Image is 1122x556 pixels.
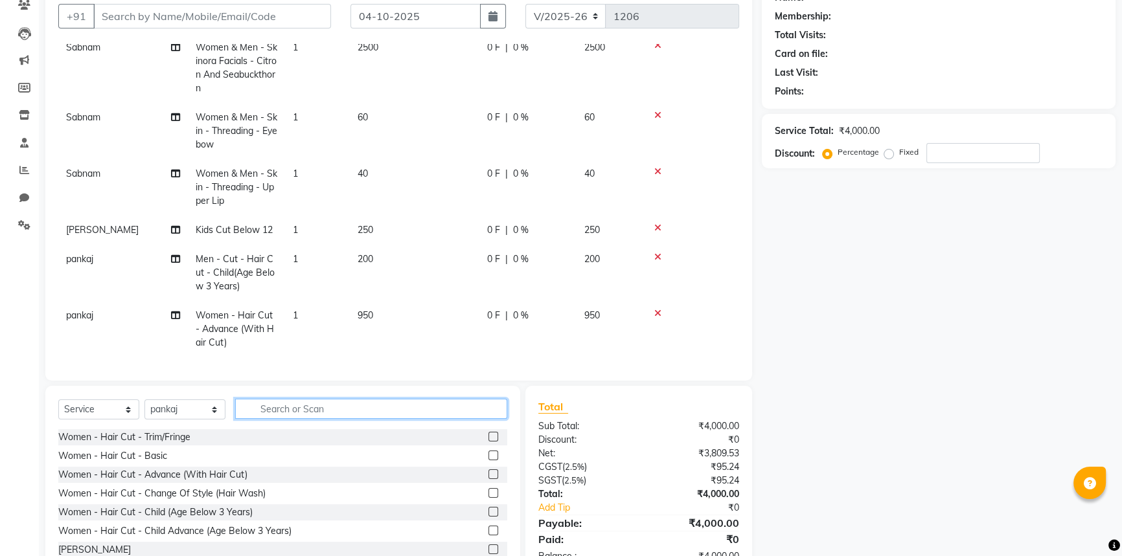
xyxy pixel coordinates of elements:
[565,461,584,472] span: 2.5%
[196,111,277,150] span: Women & Men - Skin - Threading - Eyebow
[839,124,880,138] div: ₹4,000.00
[538,400,568,414] span: Total
[293,111,298,123] span: 1
[58,430,190,444] div: Women - Hair Cut - Trim/Fringe
[505,111,508,124] span: |
[529,419,639,433] div: Sub Total:
[639,419,749,433] div: ₹4,000.00
[293,253,298,265] span: 1
[358,253,373,265] span: 200
[639,433,749,447] div: ₹0
[58,506,253,519] div: Women - Hair Cut - Child (Age Below 3 Years)
[66,224,139,236] span: [PERSON_NAME]
[639,460,749,474] div: ₹95.24
[58,487,266,500] div: Women - Hair Cut - Change Of Style (Hair Wash)
[487,167,500,181] span: 0 F
[639,474,749,487] div: ₹95.24
[584,224,600,236] span: 250
[775,147,815,161] div: Discount:
[513,167,529,181] span: 0 %
[584,168,595,179] span: 40
[58,524,292,538] div: Women - Hair Cut - Child Advance (Age Below 3 Years)
[529,460,639,474] div: ( )
[196,253,275,292] span: Men - Cut - Hair Cut - Child(Age Below 3 Years)
[538,461,562,473] span: CGST
[513,223,529,237] span: 0 %
[487,309,500,322] span: 0 F
[529,515,639,531] div: Payable:
[66,41,100,53] span: Sabnam
[487,252,500,266] span: 0 F
[505,309,508,322] span: |
[293,309,298,321] span: 1
[838,146,879,158] label: Percentage
[899,146,919,158] label: Fixed
[293,224,298,236] span: 1
[58,4,95,28] button: +91
[775,124,834,138] div: Service Total:
[529,531,639,547] div: Paid:
[775,85,804,98] div: Points:
[529,501,658,515] a: Add Tip
[513,41,529,54] span: 0 %
[584,41,605,53] span: 2500
[293,41,298,53] span: 1
[358,309,373,321] span: 950
[196,224,273,236] span: Kids Cut Below 12
[505,167,508,181] span: |
[293,168,298,179] span: 1
[639,447,749,460] div: ₹3,809.53
[639,515,749,531] div: ₹4,000.00
[196,309,274,348] span: Women - Hair Cut - Advance (With Hair Cut)
[358,41,378,53] span: 2500
[93,4,331,28] input: Search by Name/Mobile/Email/Code
[487,111,500,124] span: 0 F
[538,474,562,486] span: SGST
[529,433,639,447] div: Discount:
[584,309,600,321] span: 950
[66,111,100,123] span: Sabnam
[775,66,818,80] div: Last Visit:
[58,468,247,482] div: Women - Hair Cut - Advance (With Hair Cut)
[196,168,277,206] span: Women & Men - Skin - Threading - Upper Lip
[66,253,93,265] span: pankaj
[505,252,508,266] span: |
[639,531,749,547] div: ₹0
[529,487,639,501] div: Total:
[358,111,368,123] span: 60
[58,449,167,463] div: Women - Hair Cut - Basic
[775,10,831,23] div: Membership:
[529,474,639,487] div: ( )
[66,168,100,179] span: Sabnam
[564,475,584,485] span: 2.5%
[584,253,600,265] span: 200
[505,41,508,54] span: |
[358,168,368,179] span: 40
[657,501,749,515] div: ₹0
[529,447,639,460] div: Net:
[505,223,508,237] span: |
[235,399,507,419] input: Search or Scan
[66,309,93,321] span: pankaj
[513,252,529,266] span: 0 %
[358,224,373,236] span: 250
[513,309,529,322] span: 0 %
[775,28,826,42] div: Total Visits:
[584,111,595,123] span: 60
[487,41,500,54] span: 0 F
[639,487,749,501] div: ₹4,000.00
[513,111,529,124] span: 0 %
[487,223,500,237] span: 0 F
[775,47,828,61] div: Card on file:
